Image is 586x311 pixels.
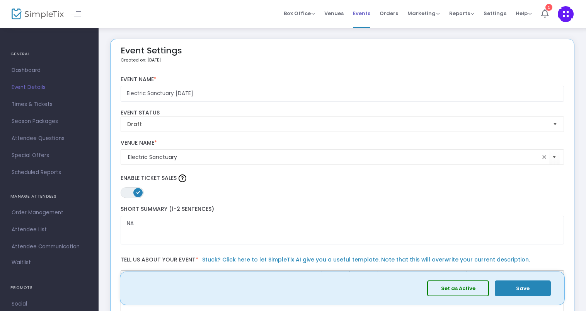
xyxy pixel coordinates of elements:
span: Scheduled Reports [12,167,87,178]
button: Select [550,117,560,132]
span: Draft [127,120,547,128]
div: Editor toolbar [121,270,564,286]
button: Set as Active [427,280,489,296]
label: Enable Ticket Sales [121,173,564,184]
h4: GENERAL [10,46,88,62]
label: Venue Name [121,140,564,147]
span: Help [516,10,532,17]
p: Created on: [DATE] [121,57,182,63]
span: Box Office [284,10,315,17]
span: Special Offers [12,150,87,161]
label: Event Name [121,76,564,83]
div: 1 [545,4,552,11]
span: Marketing [407,10,440,17]
span: Attendee List [12,225,87,235]
span: Event Details [12,82,87,92]
span: Order Management [12,208,87,218]
input: Enter Event Name [121,86,564,102]
span: Orders [380,3,398,23]
span: Season Packages [12,116,87,126]
span: clear [540,152,549,162]
span: Social [12,299,87,309]
span: Attendee Communication [12,242,87,252]
label: Event Status [121,109,564,116]
input: Select Venue [128,153,540,161]
span: Venues [324,3,344,23]
span: Attendee Questions [12,133,87,144]
span: Times & Tickets [12,99,87,109]
span: ON [136,190,140,194]
span: Settings [484,3,506,23]
a: Stuck? Click here to let SimpleTix AI give you a useful template. Note that this will overwrite y... [202,256,530,263]
img: question-mark [179,174,186,182]
span: Dashboard [12,65,87,75]
h4: MANAGE ATTENDEES [10,189,88,204]
label: Tell us about your event [117,252,568,270]
span: Events [353,3,370,23]
button: Save [495,280,551,296]
span: Waitlist [12,259,31,267]
span: Reports [449,10,474,17]
span: Short Summary (1-2 Sentences) [121,205,214,213]
h4: PROMOTE [10,280,88,296]
button: Select [549,149,560,165]
div: Event Settings [121,43,182,66]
